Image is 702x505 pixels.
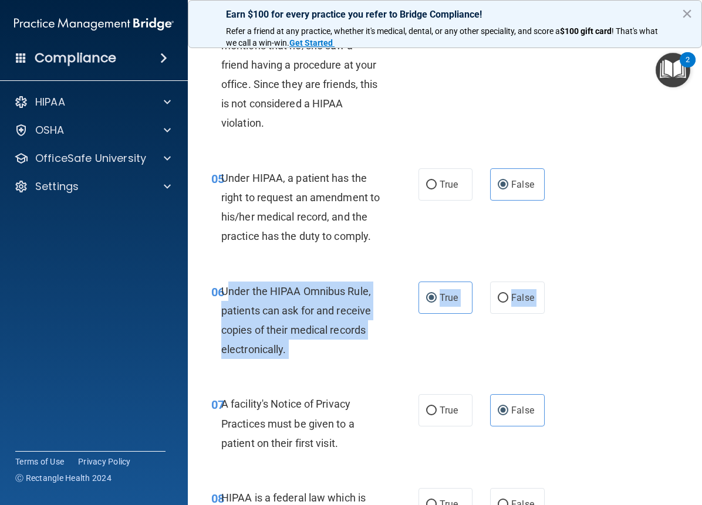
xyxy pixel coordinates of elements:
span: ! That's what we call a win-win. [226,26,660,48]
p: OfficeSafe University [35,151,146,165]
span: 06 [211,285,224,299]
span: Under HIPAA, a patient has the right to request an amendment to his/her medical record, and the p... [221,172,380,243]
input: True [426,294,437,303]
div: 2 [686,60,690,75]
a: OfficeSafe University [14,151,171,165]
span: False [511,292,534,303]
a: Get Started [289,38,335,48]
span: True [440,292,458,303]
button: Open Resource Center, 2 new notifications [656,53,690,87]
p: OSHA [35,123,65,137]
span: Ⓒ Rectangle Health 2024 [15,472,112,484]
span: Refer a friend at any practice, whether it's medical, dental, or any other speciality, and score a [226,26,560,36]
span: True [440,179,458,190]
a: Terms of Use [15,456,64,467]
span: 07 [211,398,224,412]
input: False [498,181,508,189]
span: False [511,179,534,190]
a: OSHA [14,123,171,137]
strong: $100 gift card [560,26,612,36]
p: Settings [35,179,79,194]
button: Close [681,4,693,23]
a: Settings [14,179,171,194]
input: False [498,406,508,415]
span: A facility's Notice of Privacy Practices must be given to a patient on their first visit. [221,398,355,449]
p: HIPAA [35,95,65,109]
span: 05 [211,172,224,186]
span: False [511,405,534,416]
input: False [498,294,508,303]
p: Earn $100 for every practice you refer to Bridge Compliance! [226,9,664,20]
img: PMB logo [14,12,174,36]
a: HIPAA [14,95,171,109]
span: True [440,405,458,416]
span: Under the HIPAA Omnibus Rule, patients can ask for and receive copies of their medical records el... [221,285,371,356]
h4: Compliance [35,50,116,66]
a: Privacy Policy [78,456,131,467]
input: True [426,406,437,415]
input: True [426,181,437,189]
strong: Get Started [289,38,333,48]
